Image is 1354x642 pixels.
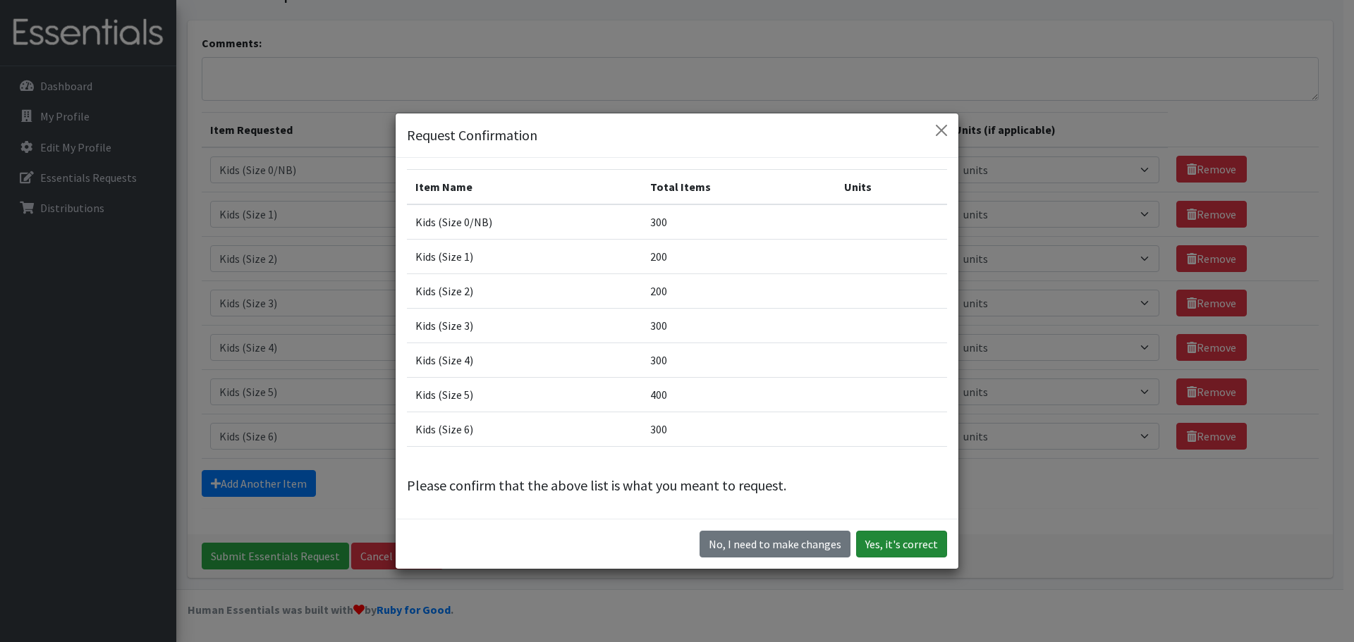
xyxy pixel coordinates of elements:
[407,412,642,446] td: Kids (Size 6)
[836,169,947,204] th: Units
[700,531,850,557] button: No I need to make changes
[642,204,836,240] td: 300
[407,239,642,273] td: Kids (Size 1)
[407,342,642,377] td: Kids (Size 4)
[407,125,537,146] h5: Request Confirmation
[407,308,642,342] td: Kids (Size 3)
[642,342,836,377] td: 300
[407,169,642,204] th: Item Name
[642,169,836,204] th: Total Items
[407,475,947,496] p: Please confirm that the above list is what you meant to request.
[930,119,953,142] button: Close
[407,273,642,308] td: Kids (Size 2)
[407,377,642,412] td: Kids (Size 5)
[642,273,836,308] td: 200
[642,377,836,412] td: 400
[856,531,947,557] button: Yes, it's correct
[642,308,836,342] td: 300
[642,239,836,273] td: 200
[407,204,642,240] td: Kids (Size 0/NB)
[642,412,836,446] td: 300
